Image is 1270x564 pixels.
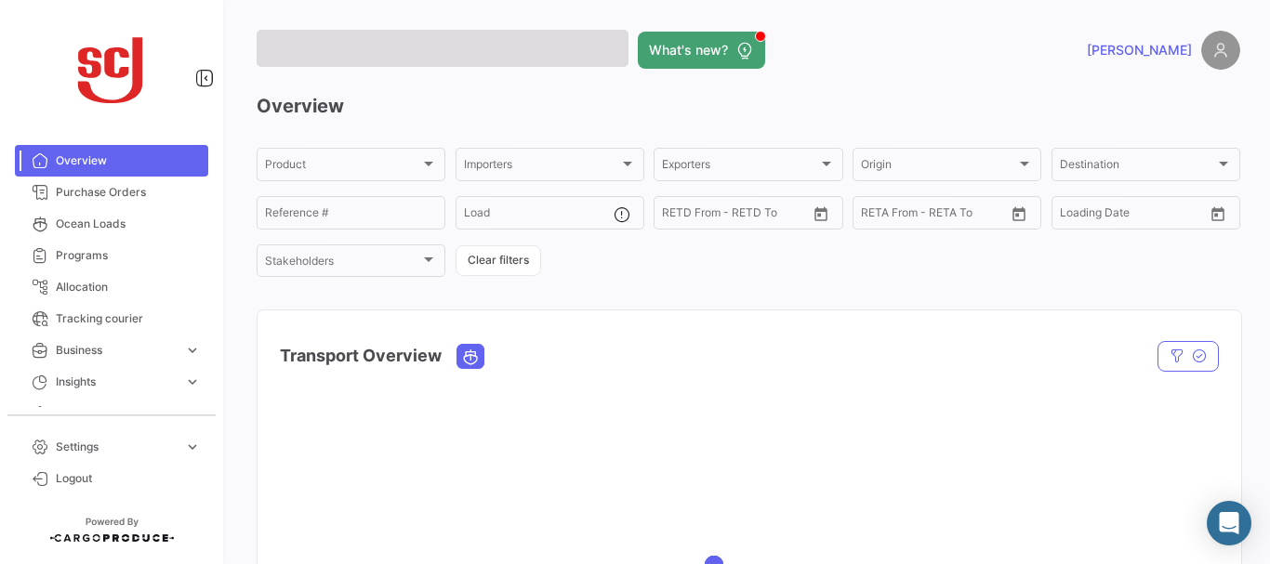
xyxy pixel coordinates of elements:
a: Purchase Orders [15,177,208,208]
input: From [861,209,887,222]
input: To [900,209,969,222]
input: From [1060,209,1086,222]
input: From [662,209,688,222]
span: Importers [464,161,619,174]
span: Business [56,342,177,359]
span: expand_more [184,342,201,359]
button: Open calendar [1204,200,1232,228]
span: Logout [56,470,201,487]
button: Clear filters [456,245,541,276]
span: Destination [1060,161,1215,174]
a: Allocation [15,271,208,303]
span: [PERSON_NAME] [1087,41,1192,59]
h4: Transport Overview [280,343,442,369]
input: To [1099,209,1168,222]
span: Product [265,161,420,174]
img: placeholder-user.png [1201,31,1240,70]
span: Exporters [662,161,817,174]
button: Ocean [457,345,483,368]
div: Abrir Intercom Messenger [1207,501,1251,545]
span: Allocation [56,279,201,295]
a: Programs [15,240,208,271]
span: expand_more [184,374,201,390]
button: Open calendar [807,200,835,228]
button: What's new? [638,32,765,69]
span: Ocean Loads [56,216,201,232]
span: expand_more [184,439,201,455]
span: Purchase Orders [56,184,201,201]
span: Carbon Footprint [56,405,201,422]
a: Carbon Footprint [15,398,208,429]
h3: Overview [257,93,1240,119]
span: Programs [56,247,201,264]
img: scj_logo1.svg [65,22,158,115]
a: Tracking courier [15,303,208,334]
span: Origin [861,161,1016,174]
span: Settings [56,439,177,455]
span: Stakeholders [265,257,420,270]
span: Overview [56,152,201,169]
button: Open calendar [1005,200,1033,228]
span: Insights [56,374,177,390]
span: What's new? [649,41,728,59]
a: Overview [15,145,208,177]
input: To [701,209,770,222]
a: Ocean Loads [15,208,208,240]
span: Tracking courier [56,310,201,327]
